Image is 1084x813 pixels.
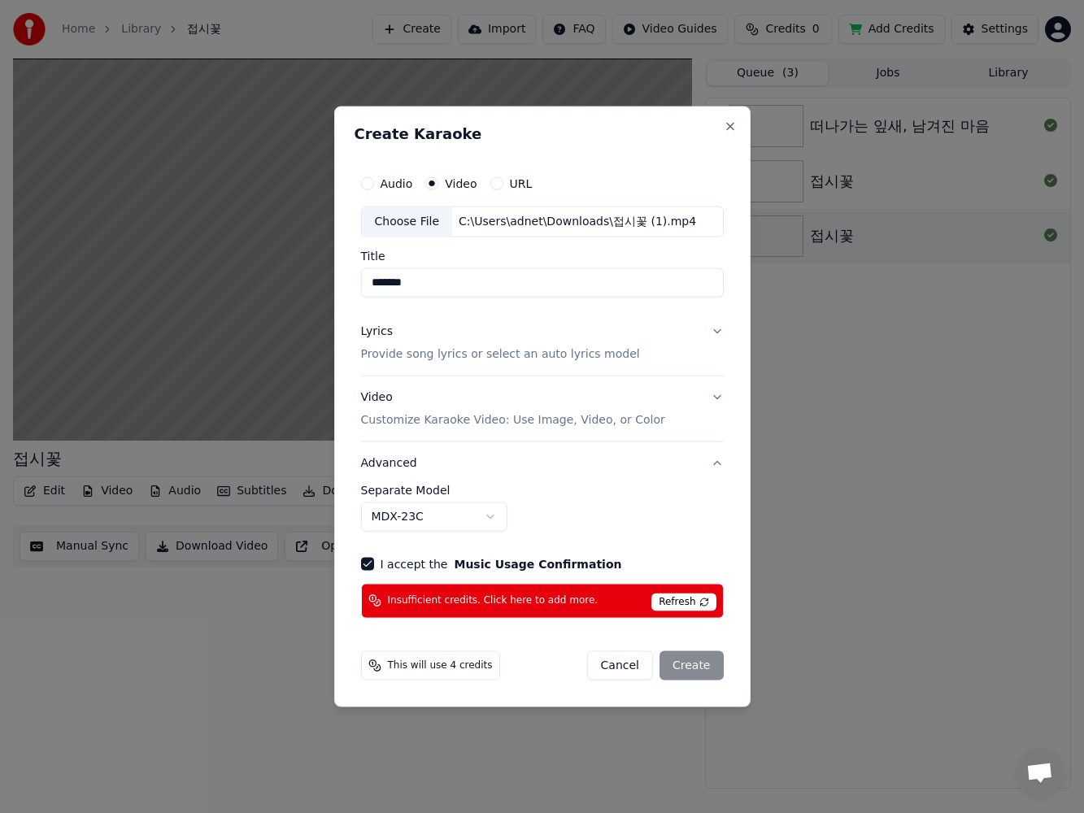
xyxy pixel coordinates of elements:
[381,178,413,189] label: Audio
[381,558,622,569] label: I accept the
[361,484,724,495] label: Separate Model
[361,411,665,428] p: Customize Karaoke Video: Use Image, Video, or Color
[388,659,493,672] span: This will use 4 credits
[361,250,724,262] label: Title
[361,441,724,484] button: Advanced
[361,311,724,376] button: LyricsProvide song lyrics or select an auto lyrics model
[362,207,453,237] div: Choose File
[452,214,703,230] div: C:\Users\adnet\Downloads\접시꽃 (1).mp4
[454,558,621,569] button: I accept the
[651,593,716,611] span: Refresh
[355,127,730,141] h2: Create Karaoke
[361,346,640,363] p: Provide song lyrics or select an auto lyrics model
[510,178,533,189] label: URL
[361,484,724,544] div: Advanced
[445,178,477,189] label: Video
[587,650,653,680] button: Cancel
[361,389,665,428] div: Video
[361,376,724,441] button: VideoCustomize Karaoke Video: Use Image, Video, or Color
[361,324,393,340] div: Lyrics
[388,594,599,607] span: Insufficient credits. Click here to add more.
